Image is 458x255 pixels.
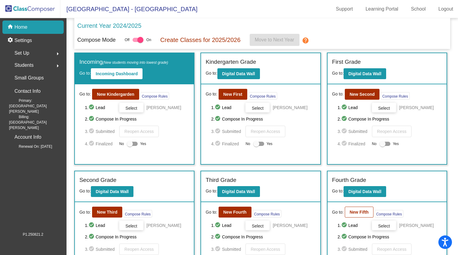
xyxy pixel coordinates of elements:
[348,71,381,76] b: Digital Data Wall
[251,129,280,134] span: Reopen Access
[341,104,348,111] mat-icon: check_circle
[85,222,116,229] span: 1. Lead
[140,140,146,147] span: Yes
[255,37,294,42] span: Move to Next Year
[79,58,168,66] label: Incoming
[211,128,243,135] span: 3. Submitted
[341,222,348,229] mat-icon: check_circle
[211,222,243,229] span: 1. Lead
[393,140,399,147] span: Yes
[252,106,264,111] span: Select
[338,128,369,135] span: 3. Submitted
[211,233,316,240] span: 2. Compose In Progress
[119,221,143,230] button: Select
[338,233,442,240] span: 2. Compose In Progress
[85,104,116,111] span: 1. Lead
[341,140,348,147] mat-icon: check_circle
[372,141,376,147] span: No
[146,222,181,228] span: [PERSON_NAME]
[14,74,44,82] p: Small Groups
[222,71,255,76] b: Digital Data Wall
[125,37,130,43] span: Off
[215,222,222,229] mat-icon: check_circle
[124,129,154,134] span: Reopen Access
[378,106,390,111] span: Select
[215,233,222,240] mat-icon: check_circle
[119,244,159,255] button: Reopen Access
[92,89,139,100] button: New Kindergarden
[140,92,169,100] button: Compose Rules
[434,4,458,14] a: Logout
[253,210,281,218] button: Compose Rules
[377,129,406,134] span: Reopen Access
[103,60,168,65] span: (New students moving into lowest grade)
[14,87,40,95] p: Contact Info
[14,61,34,69] span: Students
[7,37,14,44] mat-icon: settings
[85,233,189,240] span: 2. Compose In Progress
[377,247,406,252] span: Reopen Access
[245,126,285,137] button: Reopen Access
[332,176,366,185] label: Fourth Grade
[7,24,14,31] mat-icon: home
[399,105,434,111] span: [PERSON_NAME]
[332,71,344,76] span: Go to:
[54,62,61,69] mat-icon: arrow_right
[96,189,129,194] b: Digital Data Wall
[119,141,124,147] span: No
[96,71,138,76] b: Incoming Dashboard
[251,247,280,252] span: Reopen Access
[245,244,285,255] button: Reopen Access
[267,140,273,147] span: Yes
[341,128,348,135] mat-icon: check_circle
[215,140,222,147] mat-icon: check_circle
[92,207,122,218] button: New Third
[88,128,96,135] mat-icon: check_circle
[211,115,316,123] span: 2. Compose In Progress
[222,189,255,194] b: Digital Data Wall
[348,189,381,194] b: Digital Data Wall
[332,58,361,66] label: First Grade
[219,207,251,218] button: New Fourth
[219,89,247,100] button: New First
[126,224,137,228] span: Select
[223,92,242,97] b: New First
[9,98,64,114] span: Primary: [GEOGRAPHIC_DATA][PERSON_NAME]
[119,126,159,137] button: Reopen Access
[123,210,152,218] button: Compose Rules
[88,222,96,229] mat-icon: check_circle
[331,4,358,14] a: Support
[9,144,52,149] span: Renewal On: [DATE]
[119,103,143,112] button: Select
[91,68,143,79] button: Incoming Dashboard
[350,210,369,215] b: New Fifth
[97,210,117,215] b: New Third
[372,103,396,112] button: Select
[9,114,64,131] span: Billing: [GEOGRAPHIC_DATA][PERSON_NAME]
[14,49,29,57] span: Set Up
[217,68,260,79] button: Digital Data Wall
[381,92,409,100] button: Compose Rules
[344,68,386,79] button: Digital Data Wall
[245,221,270,230] button: Select
[350,92,375,97] b: New Second
[332,209,344,215] span: Go to:
[14,133,41,141] p: Account Info
[406,4,431,14] a: School
[332,91,344,97] span: Go to:
[77,21,141,30] p: Current Year 2024/2025
[79,91,91,97] span: Go to:
[54,50,61,57] mat-icon: arrow_right
[338,222,369,229] span: 1. Lead
[79,176,117,185] label: Second Grade
[211,246,243,253] span: 3. Submitted
[206,71,217,76] span: Go to:
[79,189,91,193] span: Go to:
[338,246,369,253] span: 3. Submitted
[338,115,442,123] span: 2. Compose In Progress
[215,115,222,123] mat-icon: check_circle
[206,91,217,97] span: Go to:
[206,58,256,66] label: Kindergarten Grade
[206,209,217,215] span: Go to:
[206,176,236,185] label: Third Grade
